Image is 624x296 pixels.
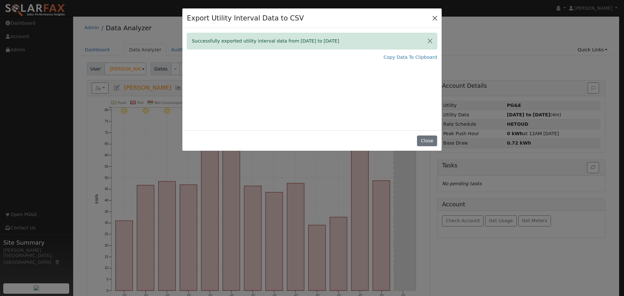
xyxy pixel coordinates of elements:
[187,13,304,23] h4: Export Utility Interval Data to CSV
[423,33,437,49] button: Close
[187,33,437,49] div: Successfully exported utility interval data from [DATE] to [DATE]
[430,13,439,22] button: Close
[417,135,437,147] button: Close
[383,54,437,61] a: Copy Data To Clipboard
